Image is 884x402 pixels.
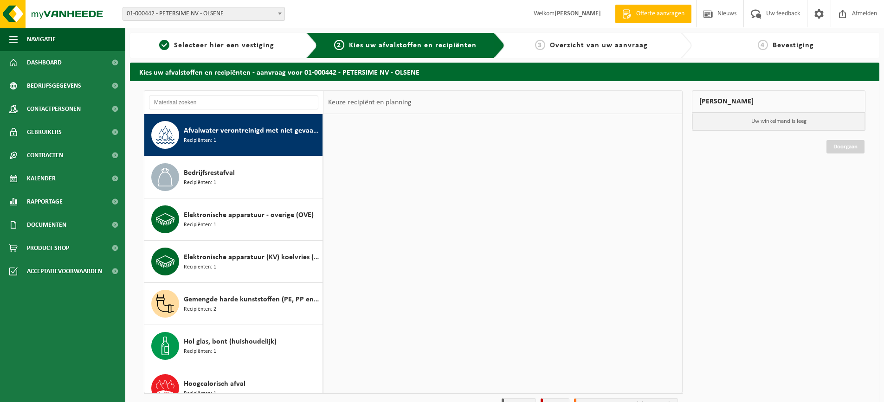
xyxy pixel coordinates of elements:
[535,40,545,50] span: 3
[27,167,56,190] span: Kalender
[174,42,274,49] span: Selecteer hier een vestiging
[184,136,216,145] span: Recipiënten: 1
[144,156,323,198] button: Bedrijfsrestafval Recipiënten: 1
[27,97,81,121] span: Contactpersonen
[323,91,416,114] div: Keuze recipiënt en planning
[692,113,865,130] p: Uw winkelmand is leeg
[184,210,314,221] span: Elektronische apparatuur - overige (OVE)
[27,190,63,213] span: Rapportage
[184,252,320,263] span: Elektronische apparatuur (KV) koelvries (huishoudelijk)
[27,260,102,283] span: Acceptatievoorwaarden
[184,263,216,272] span: Recipiënten: 1
[184,389,216,398] span: Recipiënten: 1
[184,336,277,347] span: Hol glas, bont (huishoudelijk)
[349,42,477,49] span: Kies uw afvalstoffen en recipiënten
[149,96,318,109] input: Materiaal zoeken
[144,241,323,283] button: Elektronische apparatuur (KV) koelvries (huishoudelijk) Recipiënten: 1
[144,114,323,156] button: Afvalwater verontreinigd met niet gevaarlijke producten Recipiënten: 1
[184,294,320,305] span: Gemengde harde kunststoffen (PE, PP en PVC), recycleerbaar (industrieel)
[144,283,323,325] button: Gemengde harde kunststoffen (PE, PP en PVC), recycleerbaar (industrieel) Recipiënten: 2
[27,144,63,167] span: Contracten
[692,90,865,113] div: [PERSON_NAME]
[27,28,56,51] span: Navigatie
[184,125,320,136] span: Afvalwater verontreinigd met niet gevaarlijke producten
[144,325,323,367] button: Hol glas, bont (huishoudelijk) Recipiënten: 1
[334,40,344,50] span: 2
[758,40,768,50] span: 4
[27,51,62,74] span: Dashboard
[27,74,81,97] span: Bedrijfsgegevens
[123,7,285,21] span: 01-000442 - PETERSIME NV - OLSENE
[27,213,66,236] span: Documenten
[27,236,69,260] span: Product Shop
[123,7,284,20] span: 01-000442 - PETERSIME NV - OLSENE
[184,347,216,356] span: Recipiënten: 1
[555,10,601,17] strong: [PERSON_NAME]
[130,63,879,81] h2: Kies uw afvalstoffen en recipiënten - aanvraag voor 01-000442 - PETERSIME NV - OLSENE
[27,121,62,144] span: Gebruikers
[184,221,216,230] span: Recipiënten: 1
[773,42,814,49] span: Bevestiging
[135,40,299,51] a: 1Selecteer hier een vestiging
[184,179,216,187] span: Recipiënten: 1
[826,140,865,153] a: Doorgaan
[184,167,235,179] span: Bedrijfsrestafval
[159,40,169,50] span: 1
[550,42,648,49] span: Overzicht van uw aanvraag
[615,5,691,23] a: Offerte aanvragen
[634,9,687,19] span: Offerte aanvragen
[184,378,245,389] span: Hoogcalorisch afval
[184,305,216,314] span: Recipiënten: 2
[144,198,323,241] button: Elektronische apparatuur - overige (OVE) Recipiënten: 1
